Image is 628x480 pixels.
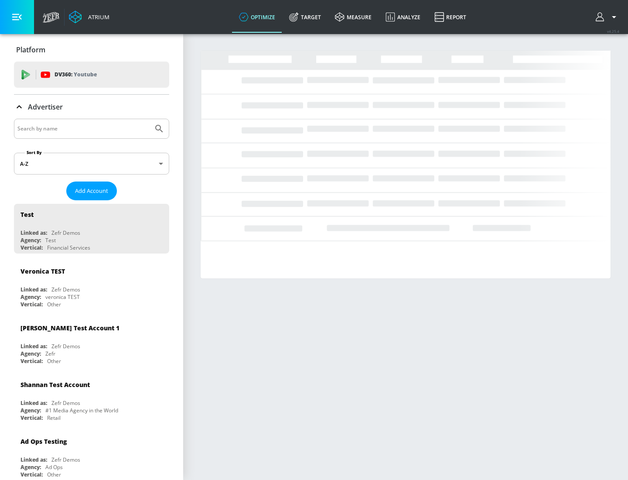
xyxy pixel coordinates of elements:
[20,286,47,293] div: Linked as:
[20,350,41,357] div: Agency:
[14,95,169,119] div: Advertiser
[45,407,118,414] div: #1 Media Agency in the World
[379,1,427,33] a: Analyze
[16,45,45,55] p: Platform
[45,293,80,301] div: veronica TEST
[74,70,97,79] p: Youtube
[20,324,119,332] div: [PERSON_NAME] Test Account 1
[20,414,43,422] div: Vertical:
[14,38,169,62] div: Platform
[14,374,169,424] div: Shannan Test AccountLinked as:Zefr DemosAgency:#1 Media Agency in the WorldVertical:Retail
[20,244,43,251] div: Vertical:
[17,123,150,134] input: Search by name
[20,357,43,365] div: Vertical:
[607,29,619,34] span: v 4.25.4
[14,204,169,254] div: TestLinked as:Zefr DemosAgency:TestVertical:Financial Services
[20,381,90,389] div: Shannan Test Account
[47,414,61,422] div: Retail
[20,399,47,407] div: Linked as:
[20,267,65,275] div: Veronica TEST
[427,1,473,33] a: Report
[69,10,109,24] a: Atrium
[51,343,80,350] div: Zefr Demos
[55,70,97,79] p: DV360:
[20,343,47,350] div: Linked as:
[328,1,379,33] a: measure
[51,229,80,237] div: Zefr Demos
[85,13,109,21] div: Atrium
[20,210,34,219] div: Test
[20,471,43,478] div: Vertical:
[20,463,41,471] div: Agency:
[20,437,67,446] div: Ad Ops Testing
[20,293,41,301] div: Agency:
[282,1,328,33] a: Target
[45,237,56,244] div: Test
[14,317,169,367] div: [PERSON_NAME] Test Account 1Linked as:Zefr DemosAgency:ZefrVertical:Other
[51,399,80,407] div: Zefr Demos
[14,261,169,310] div: Veronica TESTLinked as:Zefr DemosAgency:veronica TESTVertical:Other
[47,357,61,365] div: Other
[25,150,44,155] label: Sort By
[75,186,108,196] span: Add Account
[47,471,61,478] div: Other
[20,229,47,237] div: Linked as:
[45,463,63,471] div: Ad Ops
[20,456,47,463] div: Linked as:
[14,62,169,88] div: DV360: Youtube
[51,286,80,293] div: Zefr Demos
[45,350,55,357] div: Zefr
[28,102,63,112] p: Advertiser
[47,301,61,308] div: Other
[232,1,282,33] a: optimize
[20,407,41,414] div: Agency:
[20,237,41,244] div: Agency:
[20,301,43,308] div: Vertical:
[66,182,117,200] button: Add Account
[14,153,169,175] div: A-Z
[51,456,80,463] div: Zefr Demos
[47,244,90,251] div: Financial Services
